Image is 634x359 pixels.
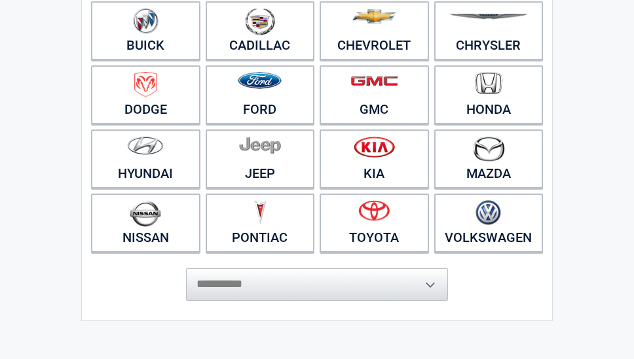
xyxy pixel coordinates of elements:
[206,65,315,124] a: Ford
[91,129,200,188] a: Hyundai
[434,194,544,252] a: Volkswagen
[245,8,275,35] img: cadillac
[206,194,315,252] a: Pontiac
[320,194,429,252] a: Toyota
[352,9,396,24] img: chevrolet
[91,1,200,60] a: Buick
[475,72,502,95] img: honda
[91,194,200,252] a: Nissan
[127,136,164,155] img: hyundai
[320,65,429,124] a: GMC
[434,1,544,60] a: Chrysler
[238,72,282,89] img: ford
[134,72,157,97] img: dodge
[434,129,544,188] a: Mazda
[320,1,429,60] a: Chevrolet
[130,200,161,227] img: nissan
[206,129,315,188] a: Jeep
[472,136,505,162] img: mazda
[358,200,390,221] img: toyota
[434,65,544,124] a: Honda
[91,65,200,124] a: Dodge
[475,200,501,226] img: volkswagen
[320,129,429,188] a: Kia
[449,14,529,20] img: chrysler
[354,136,395,158] img: kia
[206,1,315,60] a: Cadillac
[133,8,158,34] img: buick
[239,136,281,154] img: jeep
[253,200,267,225] img: pontiac
[350,75,398,86] img: gmc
